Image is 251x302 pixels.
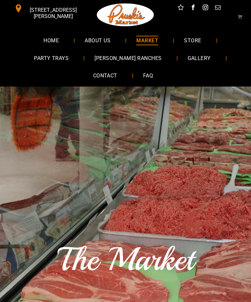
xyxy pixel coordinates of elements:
[75,32,120,49] a: ABOUT US
[189,3,197,13] a: facebook
[174,32,211,49] a: STORE
[24,49,78,67] a: PARTY TRAYS
[10,3,83,13] a: [STREET_ADDRESS][PERSON_NAME]
[126,32,168,49] a: MARKET
[83,67,127,84] a: CONTACT
[34,32,69,49] a: HOME
[214,3,222,13] a: email
[176,3,185,13] a: Social network
[133,67,163,84] a: FAQ
[201,3,210,13] a: instagram
[178,49,221,67] a: GALLERY
[24,4,83,23] span: [STREET_ADDRESS][PERSON_NAME]
[58,239,194,280] span: The Market
[85,49,171,67] a: [PERSON_NAME] RANCHES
